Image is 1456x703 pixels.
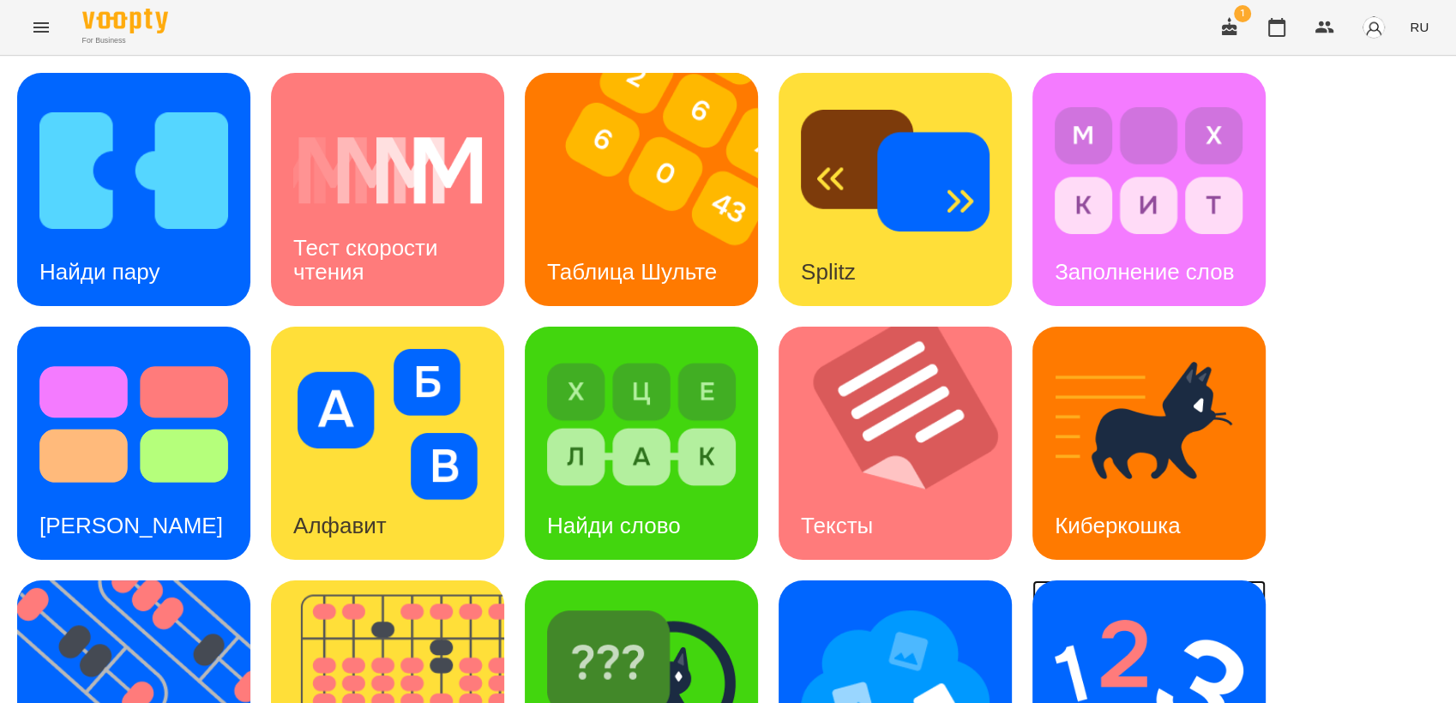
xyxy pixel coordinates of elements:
[1032,73,1266,306] a: Заполнение словЗаполнение слов
[1055,349,1243,500] img: Киберкошка
[39,513,223,538] h3: [PERSON_NAME]
[17,73,250,306] a: Найди паруНайди пару
[1410,18,1429,36] span: RU
[801,95,990,246] img: Splitz
[1234,5,1251,22] span: 1
[293,513,387,538] h3: Алфавит
[1032,327,1266,560] a: КиберкошкаКиберкошка
[39,349,228,500] img: Тест Струпа
[779,73,1012,306] a: SplitzSplitz
[1055,259,1234,285] h3: Заполнение слов
[82,9,168,33] img: Voopty Logo
[1055,513,1181,538] h3: Киберкошка
[547,349,736,500] img: Найди слово
[801,259,856,285] h3: Splitz
[271,327,504,560] a: АлфавитАлфавит
[525,73,779,306] img: Таблица Шульте
[547,259,717,285] h3: Таблица Шульте
[525,73,758,306] a: Таблица ШультеТаблица Шульте
[293,235,444,284] h3: Тест скорости чтения
[1403,11,1435,43] button: RU
[17,327,250,560] a: Тест Струпа[PERSON_NAME]
[293,349,482,500] img: Алфавит
[801,513,873,538] h3: Тексты
[779,327,1033,560] img: Тексты
[525,327,758,560] a: Найди словоНайди слово
[293,95,482,246] img: Тест скорости чтения
[271,73,504,306] a: Тест скорости чтенияТест скорости чтения
[39,259,159,285] h3: Найди пару
[779,327,1012,560] a: ТекстыТексты
[1362,15,1386,39] img: avatar_s.png
[21,7,62,48] button: Menu
[82,35,168,46] span: For Business
[39,95,228,246] img: Найди пару
[1055,95,1243,246] img: Заполнение слов
[547,513,681,538] h3: Найди слово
